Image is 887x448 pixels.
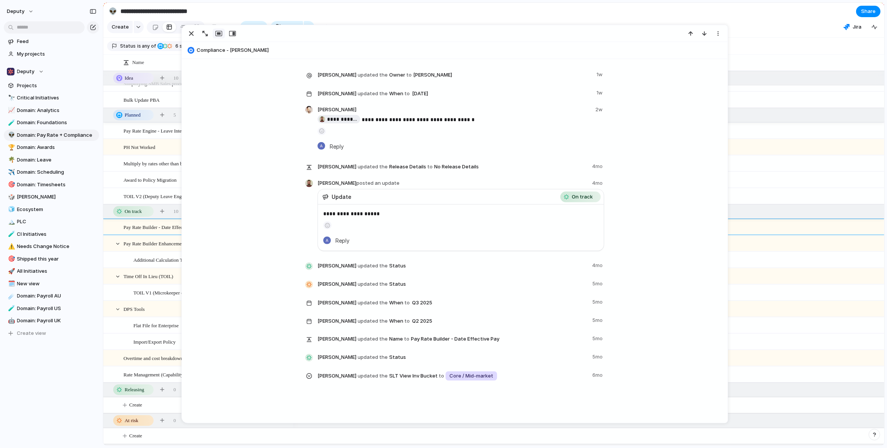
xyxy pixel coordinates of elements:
[4,253,99,265] a: 🎯Shipped this year
[208,21,237,33] button: Fields
[405,317,410,325] span: to
[318,370,588,381] span: SLT View Inv Bucket
[4,130,99,141] a: 👽Domain: Pay Rate + Compliance
[185,44,724,56] button: Compliance - [PERSON_NAME]
[8,230,13,238] div: 🧪
[17,292,96,300] span: Domain: Payroll AU
[358,335,388,343] span: updated the
[358,372,388,380] span: updated the
[8,193,13,202] div: 🎲
[133,288,209,297] span: TOIL V1 (Microkeeper compatibility)
[112,23,129,31] span: Create
[4,229,99,240] div: 🧪CI Initiatives
[8,205,13,214] div: 🧊
[592,370,604,379] span: 6mo
[107,5,119,18] button: 👽
[4,191,99,203] div: 🎲[PERSON_NAME]
[330,142,344,150] span: Reply
[4,278,99,290] a: 🗓️New view
[17,156,96,164] span: Domain: Leave
[410,317,434,326] span: Q2 2025
[17,82,96,90] span: Projects
[861,8,876,15] span: Share
[4,315,99,326] a: 🤖Domain: Payroll UK
[7,119,14,126] button: 🧪
[4,266,99,277] div: 🚀All Initiatives
[125,417,138,424] span: At risk
[8,180,13,189] div: 🎯
[318,106,356,114] span: [PERSON_NAME]
[173,43,180,49] span: 6
[318,260,587,271] span: Status
[124,304,145,313] span: DPS Tools
[8,254,13,263] div: 🎯
[595,106,604,114] span: 2w
[17,181,96,189] span: Domain: Timesheets
[133,321,179,330] span: Flat File for Enterprise
[4,179,99,190] div: 🎯Domain: Timesheets
[17,280,96,288] span: New view
[124,159,189,168] span: Multiply by rates other than base
[124,126,201,135] span: Pay Rate Engine - Leave Interpretation
[17,230,96,238] span: CI Initiatives
[3,5,38,18] button: deputy
[240,21,268,33] button: Filter
[7,144,14,151] button: 🏆
[173,111,176,119] span: 5
[592,179,604,187] span: 4mo
[17,255,96,263] span: Shipped this year
[17,119,96,126] span: Domain: Foundations
[4,303,99,314] div: 🧪Domain: Payroll US
[7,193,14,201] button: 🎲
[125,208,142,215] span: On track
[173,74,178,82] span: 10
[124,175,176,184] span: Award to Policy Migration
[8,317,13,325] div: 🤖
[4,154,99,166] a: 🌴Domain: Leave
[318,354,356,361] span: [PERSON_NAME]
[8,279,13,288] div: 🗓️
[8,242,13,251] div: ⚠️
[318,71,356,79] span: [PERSON_NAME]
[407,71,412,79] span: to
[318,69,592,80] span: Owner
[109,6,117,16] div: 👽
[318,280,356,288] span: [PERSON_NAME]
[8,106,13,115] div: 📈
[4,204,99,215] a: 🧊Ecosystem
[137,43,141,50] span: is
[332,193,351,201] span: Update
[592,315,604,324] span: 5mo
[4,216,99,227] a: 🏔️PLC
[17,68,35,75] span: Deputy
[124,192,211,200] span: TOIL V2 (Deputy Leave Eng compatibility)
[318,297,588,308] span: When
[7,243,14,250] button: ⚠️
[124,370,185,379] span: Rate Management (Capability)
[173,386,176,394] span: 0
[8,304,13,313] div: 🧪
[4,117,99,128] a: 🧪Domain: Foundations
[8,118,13,127] div: 🧪
[7,280,14,288] button: 🗓️
[840,21,865,33] button: Jira
[4,48,99,60] a: My projects
[17,218,96,226] span: PLC
[597,88,604,97] span: 1w
[133,337,176,346] span: Import/Export Policy
[358,299,388,307] span: updated the
[7,255,14,263] button: 🎯
[410,89,430,98] span: [DATE]
[124,354,210,362] span: Overtime and cost breakdowns on schedule
[592,260,604,269] span: 4mo
[17,50,96,58] span: My projects
[358,262,388,270] span: updated the
[133,255,223,264] span: Additional Calculation Types and Parameters
[4,241,99,252] a: ⚠️Needs Change Notice
[17,206,96,213] span: Ecosystem
[358,317,388,325] span: updated the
